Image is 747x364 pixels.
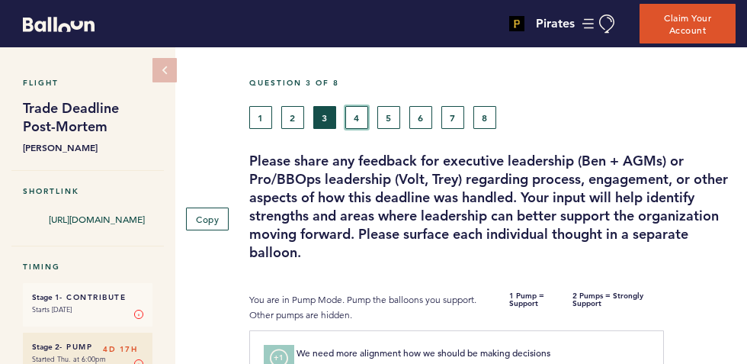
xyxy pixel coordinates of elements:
[473,106,496,129] button: 8
[249,78,736,88] h5: Question 3 of 8
[32,354,106,364] time: Started Thu. at 6:00pm
[196,213,219,225] span: Copy
[23,262,152,272] h5: Timing
[23,140,152,155] b: [PERSON_NAME]
[23,17,95,32] svg: Balloon
[441,106,464,129] button: 7
[345,106,368,129] button: 4
[582,14,617,34] button: Manage Account
[409,106,432,129] button: 6
[186,208,229,230] button: Copy
[32,342,143,352] h6: - Pump
[11,15,95,31] a: Balloon
[249,106,272,129] button: 1
[23,186,152,196] h5: Shortlink
[509,292,561,323] b: 1 Pump = Support
[103,342,137,357] span: 4D 17H
[536,14,575,33] h4: Pirates
[640,4,736,43] button: Claim Your Account
[249,292,487,323] p: You are in Pump Mode. Pump the balloons you support. Other pumps are hidden.
[32,304,72,314] time: Starts [DATE]
[377,106,400,129] button: 5
[572,292,652,323] b: 2 Pumps = Strongly Support
[281,106,304,129] button: 2
[23,78,152,88] h5: Flight
[23,99,152,136] h1: Trade Deadline Post-Mortem
[313,106,336,129] button: 3
[297,346,550,359] span: We need more alignment how we should be making decisions
[32,292,59,302] small: Stage 1
[249,152,736,262] h3: Please share any feedback for executive leadership (Ben + AGMs) or Pro/BBOps leadership (Volt, Tr...
[32,342,59,352] small: Stage 2
[32,292,143,302] h6: - Contribute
